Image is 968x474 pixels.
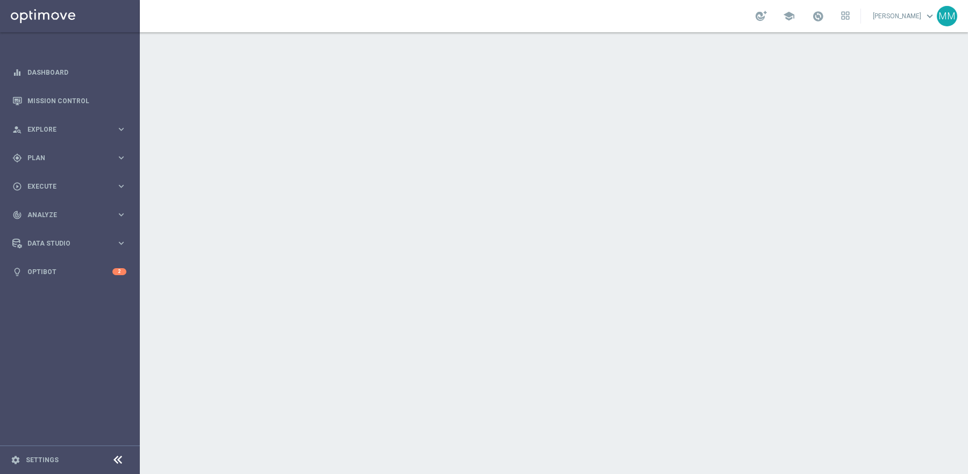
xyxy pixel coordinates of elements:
div: Dashboard [12,58,126,87]
div: Execute [12,182,116,191]
span: Data Studio [27,240,116,247]
i: person_search [12,125,22,134]
span: Explore [27,126,116,133]
i: keyboard_arrow_right [116,153,126,163]
a: Mission Control [27,87,126,115]
a: Optibot [27,257,112,286]
div: 2 [112,268,126,275]
button: gps_fixed Plan keyboard_arrow_right [12,154,127,162]
div: Plan [12,153,116,163]
span: keyboard_arrow_down [924,10,936,22]
div: Explore [12,125,116,134]
i: keyboard_arrow_right [116,238,126,248]
button: equalizer Dashboard [12,68,127,77]
div: Data Studio [12,239,116,248]
button: lightbulb Optibot 2 [12,268,127,276]
div: Analyze [12,210,116,220]
i: lightbulb [12,267,22,277]
a: [PERSON_NAME]keyboard_arrow_down [872,8,937,24]
button: track_changes Analyze keyboard_arrow_right [12,211,127,219]
div: Mission Control [12,87,126,115]
i: gps_fixed [12,153,22,163]
div: Optibot [12,257,126,286]
span: Execute [27,183,116,190]
button: play_circle_outline Execute keyboard_arrow_right [12,182,127,191]
div: MM [937,6,957,26]
a: Settings [26,457,59,463]
i: keyboard_arrow_right [116,181,126,191]
button: Mission Control [12,97,127,105]
button: Data Studio keyboard_arrow_right [12,239,127,248]
span: Analyze [27,212,116,218]
i: settings [11,455,20,465]
i: keyboard_arrow_right [116,124,126,134]
i: play_circle_outline [12,182,22,191]
i: track_changes [12,210,22,220]
i: equalizer [12,68,22,77]
button: person_search Explore keyboard_arrow_right [12,125,127,134]
a: Dashboard [27,58,126,87]
span: Plan [27,155,116,161]
i: keyboard_arrow_right [116,210,126,220]
span: school [783,10,795,22]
